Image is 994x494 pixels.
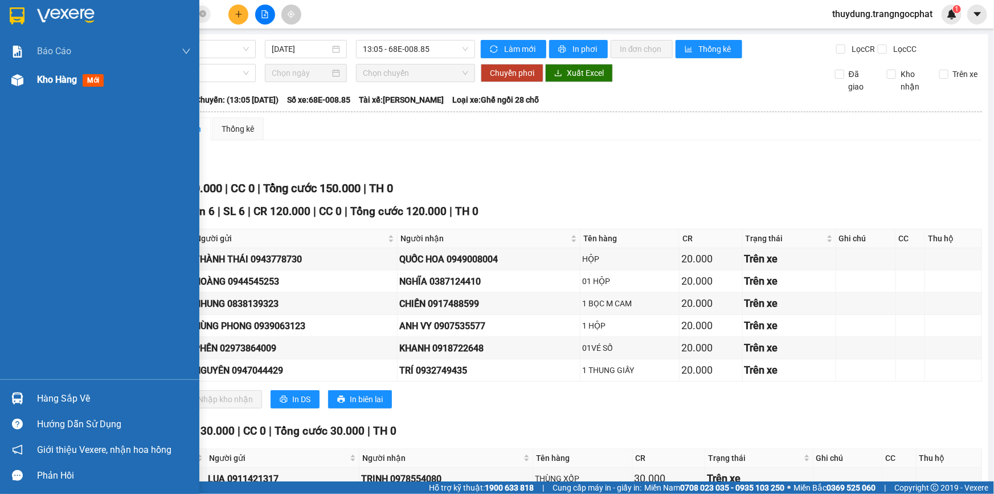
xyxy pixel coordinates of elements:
button: file-add [255,5,275,25]
span: Người gửi [209,452,348,464]
span: | [363,181,366,195]
span: aim [287,10,295,18]
button: printerIn phơi [549,40,608,58]
span: printer [558,45,568,54]
span: sync [490,45,500,54]
div: Hướng dẫn sử dụng [37,416,191,433]
span: CC 0 [319,205,342,218]
div: 20.000 [681,362,740,378]
div: Trên xe [745,273,834,289]
span: Tổng cước 150.000 [263,181,361,195]
button: aim [281,5,301,25]
button: printerIn DS [271,390,320,408]
span: Trên xe [948,68,983,80]
div: 01VÉ SỐ [582,342,678,354]
th: Tên hàng [580,229,680,248]
th: CR [633,449,706,468]
span: Người gửi [196,232,386,245]
span: Đơn 6 [185,205,215,218]
span: Kho hàng [37,74,77,85]
span: Tài xế: [PERSON_NAME] [359,94,444,106]
th: Thu hộ [917,449,982,468]
button: downloadXuất Excel [545,64,613,82]
span: printer [337,395,345,404]
span: | [345,205,347,218]
strong: 0369 525 060 [827,483,876,492]
div: 20.000 [681,340,740,356]
span: Chọn chuyến [363,64,468,82]
span: | [884,481,886,494]
div: 20.000 [681,251,740,267]
sup: 1 [953,5,961,13]
div: THÙNG XỐP [535,472,631,485]
div: NGUYÊN 0947044429 [195,363,396,378]
span: | [313,205,316,218]
span: caret-down [972,9,983,19]
th: Ghi chú [813,449,882,468]
img: solution-icon [11,46,23,58]
div: 20.000 [681,295,740,311]
span: Số xe: 68E-008.85 [287,94,350,106]
button: Chuyển phơi [481,64,543,82]
span: bar-chart [685,45,694,54]
span: Đã giao [844,68,878,93]
div: HỘP [582,253,678,265]
span: plus [235,10,243,18]
span: close-circle [199,9,206,20]
th: CR [680,229,742,248]
strong: 1900 633 818 [485,483,534,492]
button: printerIn biên lai [328,390,392,408]
span: | [225,181,228,195]
button: bar-chartThống kê [676,40,742,58]
div: 01 HỘP [582,275,678,288]
div: HÙNG PHONG 0939063123 [195,319,396,333]
span: TH 0 [369,181,393,195]
span: Miền Nam [644,481,784,494]
span: Thống kê [699,43,733,55]
span: Xuất Excel [567,67,604,79]
span: thuydung.trangngocphat [823,7,942,21]
span: Tổng cước 120.000 [350,205,447,218]
span: | [248,205,251,218]
span: mới [83,74,104,87]
span: CC 0 [243,424,266,438]
button: caret-down [967,5,987,25]
span: Tổng cước 30.000 [275,424,365,438]
span: notification [12,444,23,455]
div: 30.000 [635,471,703,487]
th: CC [882,449,917,468]
span: copyright [931,484,939,492]
span: | [449,205,452,218]
div: NHUNG 0838139323 [195,297,396,311]
div: PHẾN 02973864009 [195,341,396,355]
button: syncLàm mới [481,40,546,58]
span: Lọc CC [889,43,918,55]
div: TRÍ 0932749435 [399,363,578,378]
div: 20.000 [681,273,740,289]
div: Hàng sắp về [37,390,191,407]
div: Phản hồi [37,467,191,484]
div: HOÀNG 0944545253 [195,274,396,289]
img: warehouse-icon [11,392,23,404]
div: 20.000 [681,318,740,334]
span: | [269,424,272,438]
img: warehouse-icon [11,74,23,86]
button: downloadNhập kho nhận [176,390,262,408]
div: CHIẾN 0917488599 [399,297,578,311]
div: THÀNH THÁI 0943778730 [195,252,396,266]
button: In đơn chọn [611,40,673,58]
span: TH 0 [373,424,396,438]
span: Người nhận [362,452,521,464]
span: Kho nhận [896,68,930,93]
span: close-circle [199,10,206,17]
div: Trên xe [707,471,811,487]
span: 1 [955,5,959,13]
span: | [257,181,260,195]
img: logo-vxr [10,7,24,25]
span: TH 0 [455,205,478,218]
div: KHANH 0918722648 [399,341,578,355]
span: Trạng thái [708,452,801,464]
div: Trên xe [745,295,834,311]
th: Tên hàng [533,449,633,468]
div: ANH VY 0907535577 [399,319,578,333]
